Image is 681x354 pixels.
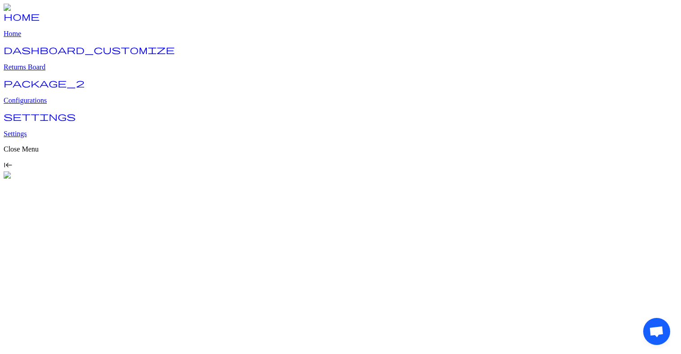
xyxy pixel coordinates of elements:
img: commonGraphics [4,171,62,179]
div: Open chat [643,318,670,345]
span: keyboard_tab_rtl [4,161,13,170]
span: package_2 [4,78,85,87]
a: package_2 Configurations [4,81,677,105]
img: Logo [4,4,26,12]
a: home Home [4,14,677,38]
span: dashboard_customize [4,45,175,54]
span: home [4,12,40,21]
div: Close Menukeyboard_tab_rtl [4,145,677,171]
a: settings Settings [4,115,677,138]
a: dashboard_customize Returns Board [4,48,677,71]
p: Configurations [4,97,677,105]
p: Home [4,30,677,38]
p: Close Menu [4,145,677,153]
p: Returns Board [4,63,677,71]
span: settings [4,112,76,121]
p: Settings [4,130,677,138]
